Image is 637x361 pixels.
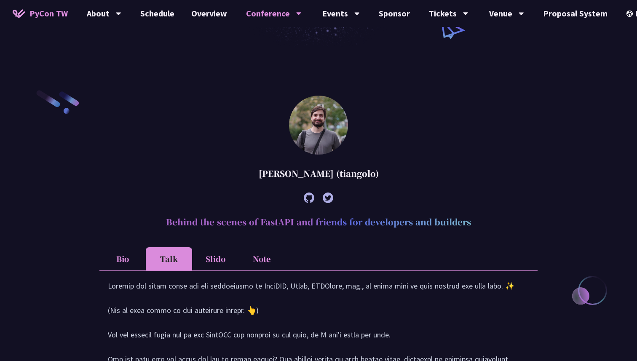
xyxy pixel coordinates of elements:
[238,247,285,270] li: Note
[626,11,635,17] img: Locale Icon
[29,7,68,20] span: PyCon TW
[99,209,538,235] h2: Behind the scenes of FastAPI and friends for developers and builders
[146,247,192,270] li: Talk
[4,3,76,24] a: PyCon TW
[99,161,538,186] div: [PERSON_NAME] (tiangolo)
[289,96,348,155] img: Sebastián Ramírez (tiangolo)
[99,247,146,270] li: Bio
[13,9,25,18] img: Home icon of PyCon TW 2025
[192,247,238,270] li: Slido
